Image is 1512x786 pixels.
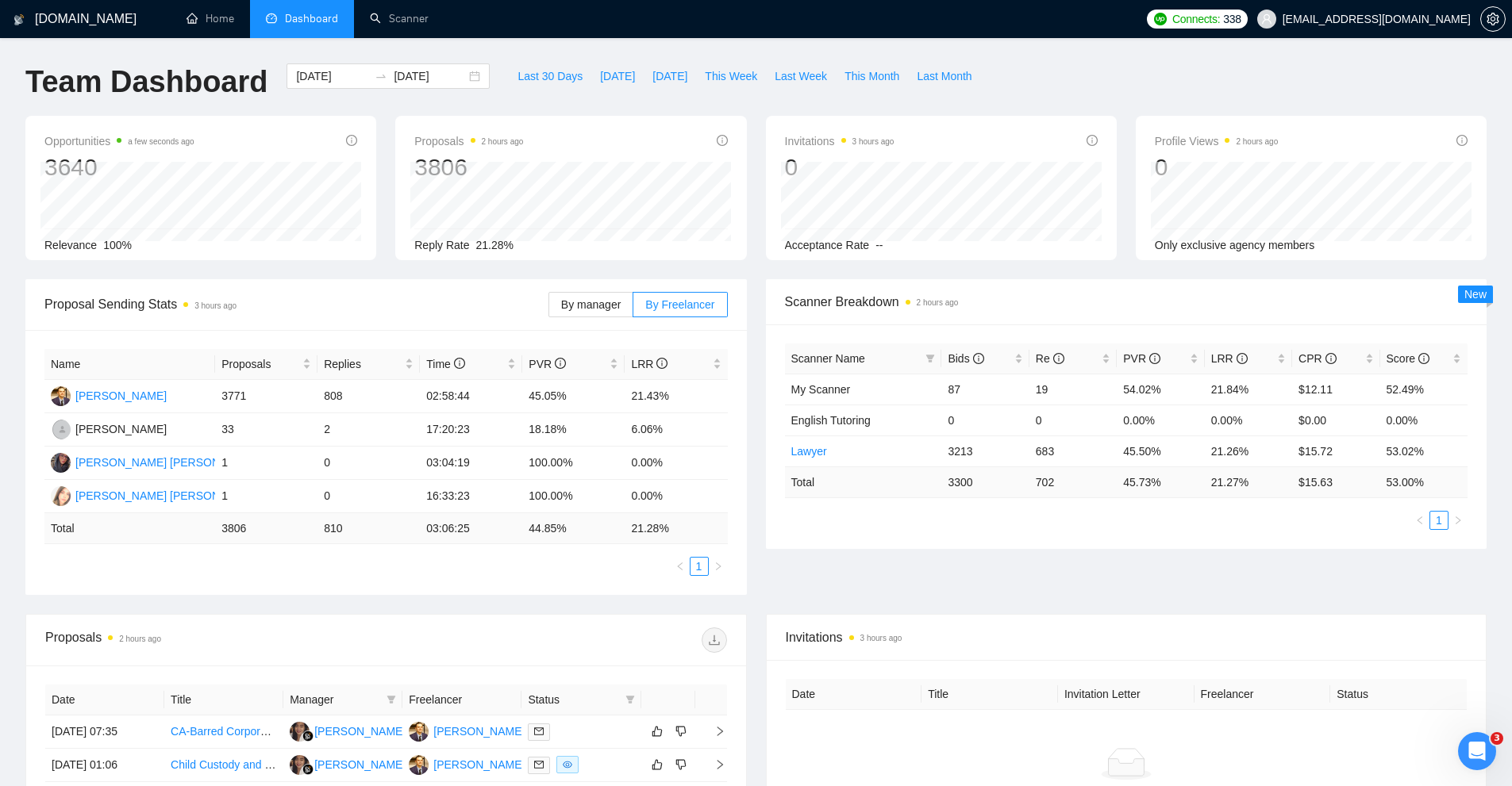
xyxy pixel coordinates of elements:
td: 16:33:23 [420,480,522,513]
img: PD [409,722,429,742]
td: Total [785,466,942,497]
span: info-circle [973,353,984,364]
span: filter [922,347,938,370]
td: Total [44,513,215,544]
a: setting [1480,13,1506,25]
td: $0.00 [1292,405,1379,435]
td: 03:06:25 [420,513,522,544]
span: Opportunities [44,132,194,151]
td: 100.00% [522,447,625,480]
a: Child Custody and Support Lawyer Needed for Trial [171,758,425,771]
span: dislike [675,725,687,738]
span: info-circle [1456,135,1468,146]
span: Reply Rate [414,239,469,251]
span: English Tutoring [791,414,871,427]
span: 3 [1491,732,1503,745]
span: Connects: [1172,10,1220,28]
span: to [375,70,387,82]
div: Send us a messageWe typically reply in under a minute [16,240,302,301]
span: filter [387,695,396,704]
td: CA-Barred Corporate Attorney for Startup Legal Documents [164,715,283,749]
li: Next Page [1449,511,1468,530]
span: This Month [844,67,899,85]
th: Title [164,684,283,715]
div: 3640 [44,152,194,182]
input: Start date [296,67,368,85]
div: [PERSON_NAME] [PERSON_NAME] [75,454,261,471]
span: PVR [1123,352,1160,365]
li: Previous Page [671,557,690,576]
td: 02:58:44 [420,380,522,413]
span: -- [875,239,883,251]
span: Replies [324,355,402,373]
button: dislike [671,722,691,741]
span: Proposal Sending Stats [44,294,548,314]
td: 52.49% [1380,374,1468,405]
span: This Week [705,67,757,85]
img: logo [13,7,25,33]
span: dashboard [266,13,277,24]
span: left [1415,516,1425,525]
td: 0 [941,405,1029,435]
td: 3806 [215,513,317,544]
span: like [652,758,663,771]
img: upwork-logo.png [1154,13,1167,25]
td: 18.18% [522,413,625,447]
span: like [652,725,663,738]
div: 👑 Laziza AI - Job Pre-Qualification [23,446,294,475]
span: [DATE] [600,67,635,85]
a: PD[PERSON_NAME] [51,389,167,401]
td: Child Custody and Support Lawyer Needed for Trial [164,749,283,782]
span: user [1261,13,1272,25]
img: Profile image for Viktor [200,25,232,57]
td: 19 [1029,374,1117,405]
time: 2 hours ago [917,298,959,307]
td: 0 [1029,405,1117,435]
td: [DATE] 07:35 [45,715,164,749]
span: LRR [1211,352,1248,365]
th: Proposals [215,349,317,380]
span: right [1453,516,1463,525]
span: Re [1036,352,1064,365]
div: [PERSON_NAME] [433,756,525,773]
img: gigradar-bm.png [302,764,314,775]
div: Send us a message [33,254,265,270]
span: PVR [529,358,566,370]
div: ✅ How To: Connect your agency to [DOMAIN_NAME] [33,360,266,393]
li: Next Page [709,557,728,576]
time: 2 hours ago [119,635,161,643]
span: Profile Views [1155,132,1279,151]
span: mail [534,760,544,769]
td: 0 [317,480,420,513]
td: 21.26% [1205,435,1292,466]
span: Bids [948,352,983,365]
td: 33 [215,413,317,447]
td: 0.00% [1380,405,1468,435]
span: right [702,759,725,770]
span: right [714,562,723,571]
span: My Scanner [791,383,851,396]
th: Date [45,684,164,715]
span: Only exclusive agency members [1155,239,1315,251]
p: Hi [PERSON_NAME][EMAIL_ADDRESS][DOMAIN_NAME] 👋 [32,113,286,194]
a: PD[PERSON_NAME] [409,724,525,737]
a: CA-Barred Corporate Attorney for Startup Legal Documents [171,725,464,738]
div: 3806 [414,152,523,182]
a: DS[PERSON_NAME] [290,757,406,770]
td: 6.06% [625,413,727,447]
td: 810 [317,513,420,544]
td: 54.02% [1117,374,1204,405]
span: New [1464,288,1487,301]
td: $15.72 [1292,435,1379,466]
span: info-circle [555,358,566,369]
div: [PERSON_NAME] [314,723,406,740]
h1: Team Dashboard [25,63,267,101]
input: End date [394,67,466,85]
button: This Week [696,63,766,89]
td: 45.50% [1117,435,1204,466]
th: Invitation Letter [1058,679,1195,710]
div: [PERSON_NAME] [75,420,167,438]
a: DS[PERSON_NAME] [290,724,406,737]
button: right [1449,511,1468,530]
span: left [675,562,685,571]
